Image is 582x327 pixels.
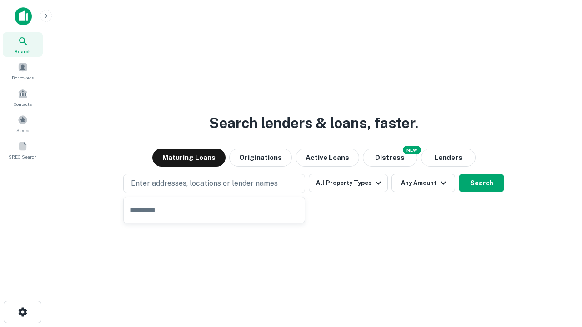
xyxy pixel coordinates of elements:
div: NEW [403,146,421,154]
p: Enter addresses, locations or lender names [131,178,278,189]
a: Saved [3,111,43,136]
iframe: Chat Widget [537,254,582,298]
span: Contacts [14,100,32,108]
span: Saved [16,127,30,134]
span: SREO Search [9,153,37,160]
button: All Property Types [309,174,388,192]
button: Search [459,174,504,192]
button: Active Loans [296,149,359,167]
img: capitalize-icon.png [15,7,32,25]
button: Lenders [421,149,476,167]
button: Any Amount [391,174,455,192]
a: SREO Search [3,138,43,162]
button: Enter addresses, locations or lender names [123,174,305,193]
button: Maturing Loans [152,149,226,167]
h3: Search lenders & loans, faster. [209,112,418,134]
button: Originations [229,149,292,167]
a: Borrowers [3,59,43,83]
span: Borrowers [12,74,34,81]
button: Search distressed loans with lien and other non-mortgage details. [363,149,417,167]
a: Search [3,32,43,57]
a: Contacts [3,85,43,109]
span: Search [15,48,31,55]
